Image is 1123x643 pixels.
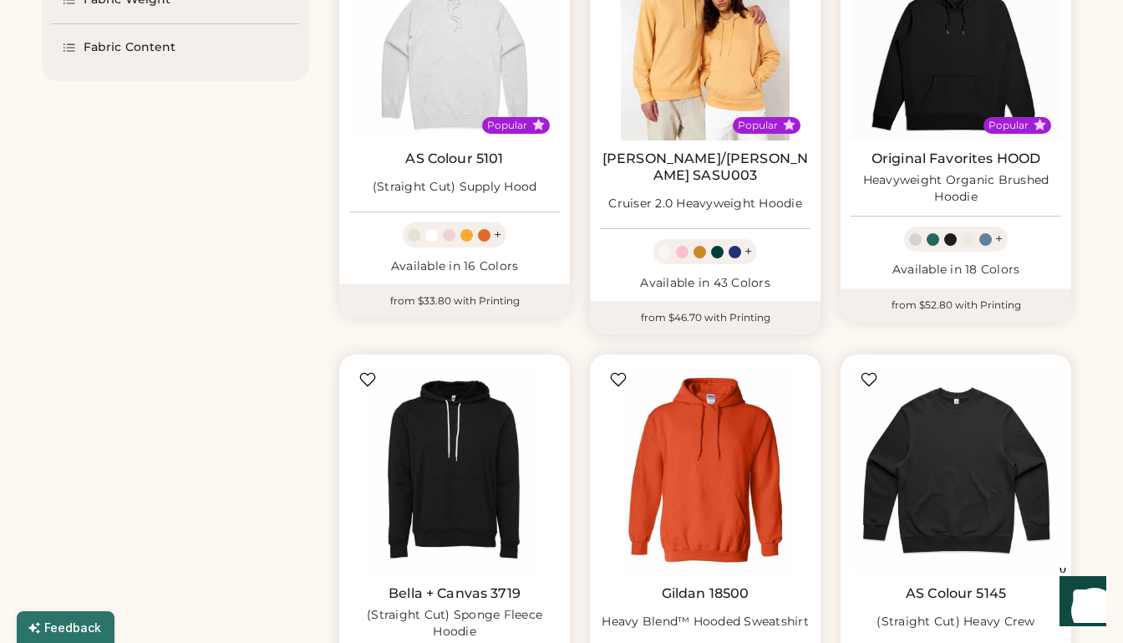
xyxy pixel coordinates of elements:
[349,258,560,275] div: Available in 16 Colors
[851,365,1061,575] img: AS Colour 5145 (Straight Cut) Heavy Crew
[1034,119,1046,131] button: Popular Style
[841,288,1071,322] div: from $52.80 with Printing
[487,119,527,132] div: Popular
[783,119,795,131] button: Popular Style
[851,262,1061,278] div: Available in 18 Colors
[494,226,501,244] div: +
[662,585,750,602] a: Gildan 18500
[532,119,545,131] button: Popular Style
[988,119,1029,132] div: Popular
[871,151,1040,167] a: Original Favorites HOOD
[877,614,1034,630] div: (Straight Cut) Heavy Crew
[349,365,560,575] img: BELLA + CANVAS 3719 (Straight Cut) Sponge Fleece Hoodie
[339,284,570,318] div: from $33.80 with Printing
[851,172,1061,206] div: Heavyweight Organic Brushed Hoodie
[84,39,175,56] div: Fabric Content
[600,365,810,575] img: Gildan 18500 Heavy Blend™ Hooded Sweatshirt
[389,585,521,602] a: Bella + Canvas 3719
[590,301,821,334] div: from $46.70 with Printing
[744,242,752,261] div: +
[608,196,802,212] div: Cruiser 2.0 Heavyweight Hoodie
[1044,568,1115,640] iframe: Front Chat
[349,607,560,640] div: (Straight Cut) Sponge Fleece Hoodie
[738,119,778,132] div: Popular
[906,585,1006,602] a: AS Colour 5145
[373,179,537,196] div: (Straight Cut) Supply Hood
[602,614,809,630] div: Heavy Blend™ Hooded Sweatshirt
[995,230,1003,248] div: +
[600,151,810,184] a: [PERSON_NAME]/[PERSON_NAME] SASU003
[405,151,503,167] a: AS Colour 5101
[600,275,810,292] div: Available in 43 Colors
